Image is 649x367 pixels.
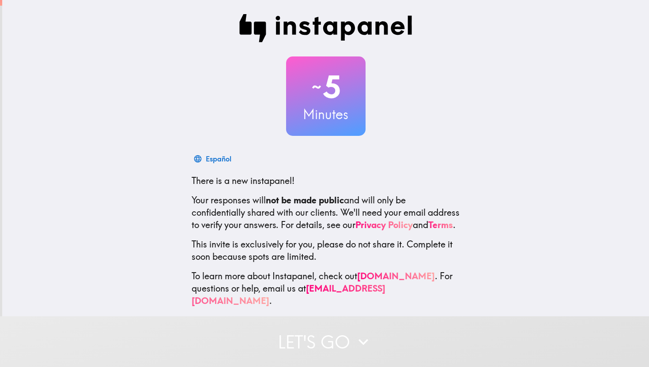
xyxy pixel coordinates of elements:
span: ~ [310,74,323,100]
a: Terms [428,219,453,230]
a: Privacy Policy [355,219,413,230]
h3: Minutes [286,105,366,124]
img: Instapanel [239,14,412,42]
span: There is a new instapanel! [192,175,294,186]
b: not be made public [266,195,344,206]
p: This invite is exclusively for you, please do not share it. Complete it soon because spots are li... [192,238,460,263]
p: Your responses will and will only be confidentially shared with our clients. We'll need your emai... [192,194,460,231]
a: [EMAIL_ADDRESS][DOMAIN_NAME] [192,283,385,306]
p: To learn more about Instapanel, check out . For questions or help, email us at . [192,270,460,307]
a: [DOMAIN_NAME] [357,270,435,281]
button: Español [192,150,235,168]
div: Español [206,153,231,165]
h2: 5 [286,69,366,105]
